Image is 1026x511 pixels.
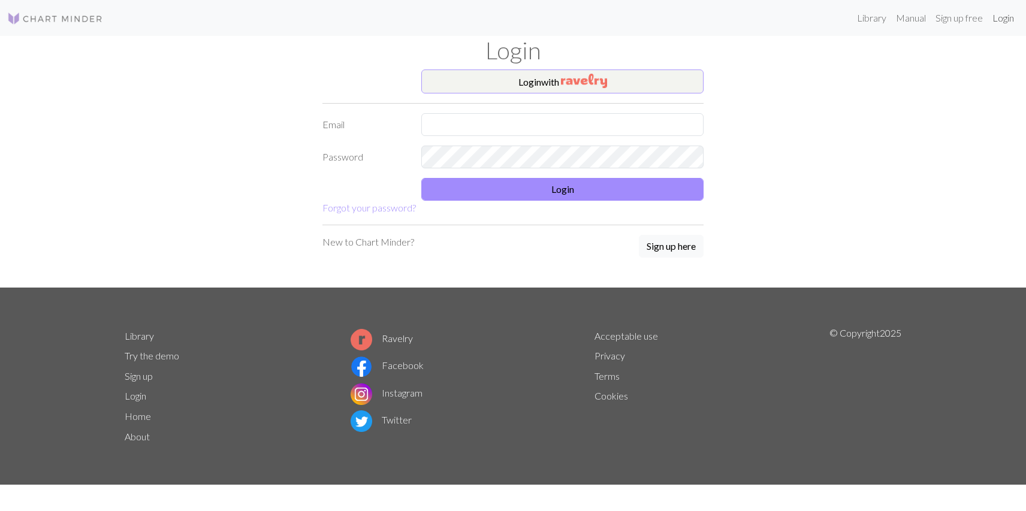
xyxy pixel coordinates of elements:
[421,69,704,93] button: Loginwith
[125,390,146,401] a: Login
[315,146,414,168] label: Password
[421,178,704,201] button: Login
[125,431,150,442] a: About
[595,350,625,361] a: Privacy
[639,235,704,258] button: Sign up here
[125,330,154,341] a: Library
[7,11,103,26] img: Logo
[351,359,424,371] a: Facebook
[595,390,628,401] a: Cookies
[595,370,620,382] a: Terms
[351,383,372,405] img: Instagram logo
[322,202,416,213] a: Forgot your password?
[852,6,891,30] a: Library
[891,6,931,30] a: Manual
[351,332,413,344] a: Ravelry
[561,74,607,88] img: Ravelry
[351,356,372,377] img: Facebook logo
[125,350,179,361] a: Try the demo
[829,326,901,447] p: © Copyright 2025
[351,414,412,425] a: Twitter
[125,370,153,382] a: Sign up
[595,330,658,341] a: Acceptable use
[351,410,372,432] img: Twitter logo
[988,6,1019,30] a: Login
[322,235,414,249] p: New to Chart Minder?
[351,329,372,350] img: Ravelry logo
[639,235,704,259] a: Sign up here
[315,113,414,136] label: Email
[117,36,909,65] h1: Login
[125,410,151,422] a: Home
[351,387,423,398] a: Instagram
[931,6,988,30] a: Sign up free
